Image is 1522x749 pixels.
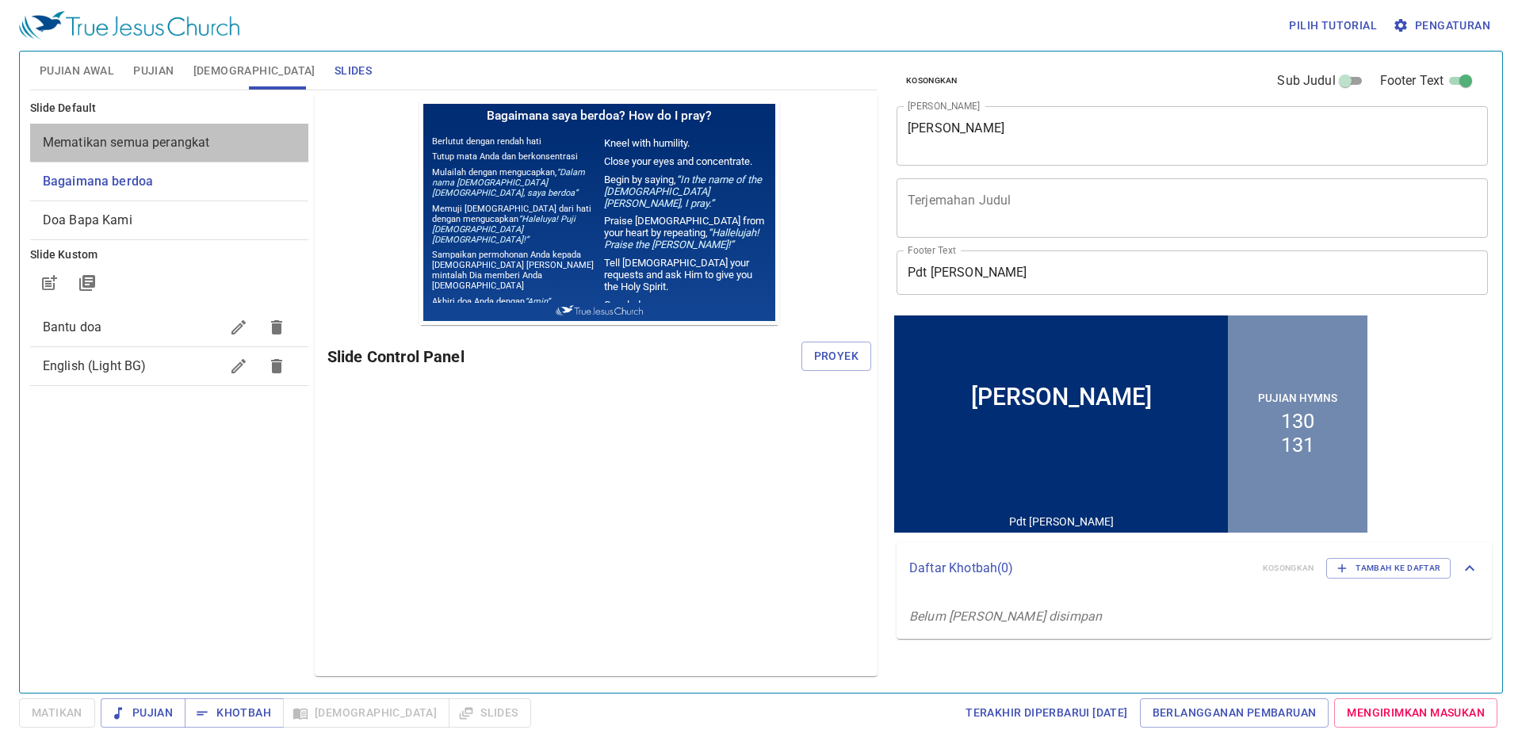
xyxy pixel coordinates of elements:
[185,157,347,193] p: Tell [DEMOGRAPHIC_DATA] your requests and ask Him to give you the Holy Spirit.
[1289,16,1377,36] span: Pilih tutorial
[185,115,347,151] p: Praise [DEMOGRAPHIC_DATA] from your heart by repeating,
[101,698,185,728] button: Pujian
[185,37,347,49] p: Kneel with humility.
[1140,698,1329,728] a: Berlangganan Pembaruan
[13,36,175,47] p: Berlutut dengan rendah hati
[814,346,859,366] span: Proyek
[13,197,175,207] p: Akhiri doa Anda dengan
[327,344,801,369] h6: Slide Control Panel
[30,246,308,264] h6: Slide Kustom
[335,61,372,81] span: Slides
[30,308,308,346] div: Bantu doa
[113,703,173,723] span: Pujian
[1396,16,1490,36] span: Pengaturan
[1277,71,1335,90] span: Sub Judul
[897,542,1492,594] div: Daftar Khotbah(0)KosongkanTambah ke Daftar
[185,199,347,223] p: Conclude your prayer with,
[185,74,342,109] em: “In the name of the [DEMOGRAPHIC_DATA][PERSON_NAME], I pray.”
[13,104,175,145] p: Memuji [DEMOGRAPHIC_DATA] dari hati dengan mengucapkan
[185,74,347,109] p: Begin by saying,
[801,342,871,371] button: Proyek
[897,71,967,90] button: Kosongkan
[43,358,147,373] span: English (Light BG)
[13,150,175,191] p: Sampaikan permohonan Anda kepada [DEMOGRAPHIC_DATA] [PERSON_NAME] mintalah Dia memberi Anda [DEMO...
[185,127,339,151] em: “Hallelujah! Praise the [PERSON_NAME]!”
[30,162,308,201] div: Bagaimana berdoa
[909,609,1102,624] i: Belum [PERSON_NAME] disimpan
[105,197,131,207] em: “Amin”
[185,698,284,728] button: Khotbah
[193,61,315,81] span: [DEMOGRAPHIC_DATA]
[1326,558,1451,579] button: Tambah ke Daftar
[890,311,1371,537] iframe: from-child
[1390,11,1497,40] button: Pengaturan
[43,174,153,189] span: [object Object]
[133,61,174,81] span: Pujian
[909,559,1250,578] p: Daftar Khotbah ( 0 )
[30,347,308,385] div: English (Light BG)
[1334,698,1497,728] a: Mengirimkan Masukan
[43,135,210,150] span: [object Object]
[43,319,101,334] span: Bantu doa
[1153,703,1317,723] span: Berlangganan Pembaruan
[30,201,308,239] div: Doa Bapa Kami
[13,114,156,145] em: “Haleluya! Puji [DEMOGRAPHIC_DATA] [DEMOGRAPHIC_DATA]!”
[43,212,132,227] span: [object Object]
[966,703,1127,723] span: Terakhir Diperbarui [DATE]
[30,100,308,117] h6: Slide Default
[185,55,347,67] p: Close your eyes and concentrate.
[1337,561,1440,575] span: Tambah ke Daftar
[136,205,224,216] img: True Jesus Church
[1347,703,1485,723] span: Mengirimkan Masukan
[13,67,175,98] p: Mulailah dengan mengucapkan,
[4,4,356,29] h1: Bagaimana saya berdoa? How do I pray?
[19,11,239,40] img: True Jesus Church
[30,124,308,162] div: Mematikan semua perangkat
[197,703,271,723] span: Khotbah
[40,61,114,81] span: Pujian Awal
[908,120,1477,151] textarea: [PERSON_NAME]
[1283,11,1383,40] button: Pilih tutorial
[13,67,166,98] em: “Dalam nama [DEMOGRAPHIC_DATA] [DEMOGRAPHIC_DATA], saya berdoa”
[959,698,1134,728] a: Terakhir Diperbarui [DATE]
[906,74,958,88] span: Kosongkan
[1380,71,1444,90] span: Footer Text
[13,52,175,62] p: Tutup mata Anda dan berkonsentrasi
